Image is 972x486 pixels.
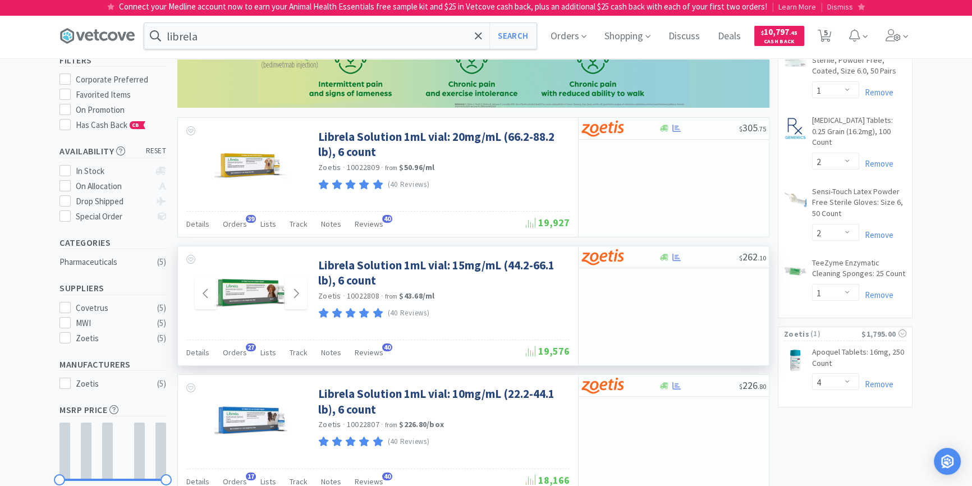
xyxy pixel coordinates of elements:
span: 39 [246,215,256,223]
a: Deals [713,31,745,42]
span: 5 [824,10,828,55]
a: $10,797.45Cash Back [754,21,804,51]
span: . 10 [758,254,766,262]
span: Lists [260,347,276,357]
h5: MSRP Price [59,404,166,416]
a: Apoquel Tablets: 16mg, 250 Count [812,347,906,373]
span: Dismiss [827,2,853,12]
div: On Allocation [76,180,150,193]
p: (40 Reviews) [388,179,430,191]
div: On Promotion [76,103,167,117]
span: · [381,291,383,301]
strong: $50.96 / ml [399,162,434,172]
span: Details [186,347,209,357]
img: a673e5ab4e5e497494167fe422e9a3ab.png [581,377,623,394]
a: Remove [859,290,893,300]
a: Librela Solution 1mL vial: 20mg/mL (66.2-88.2 lb), 6 count [318,129,567,160]
span: $ [761,29,764,36]
span: Track [290,347,308,357]
span: Notes [321,219,341,229]
span: Orders [223,347,247,357]
span: . 75 [758,125,766,133]
span: | [820,1,823,12]
span: 262 [739,250,766,263]
span: · [381,419,383,429]
span: Lists [260,219,276,229]
span: Discuss [664,13,704,58]
div: ( 5 ) [157,255,166,269]
h5: Availability [59,145,166,158]
span: Zoetis [784,328,809,340]
span: Orders [546,13,591,58]
a: Remove [859,230,893,240]
a: Zoetis [318,162,341,172]
a: [MEDICAL_DATA] Tablets: 0.25 Grain (16.2mg), 100 Count [812,115,906,153]
span: · [343,419,345,429]
span: 40 [382,343,392,351]
img: a673e5ab4e5e497494167fe422e9a3ab.png [581,120,623,137]
div: Open Intercom Messenger [934,448,961,475]
span: | [772,1,774,12]
p: (40 Reviews) [388,308,430,319]
div: Drop Shipped [76,195,150,208]
div: Corporate Preferred [76,73,167,86]
span: Deals [713,13,745,58]
span: 40 [382,215,392,223]
span: ( 1 ) [809,328,861,340]
img: a673e5ab4e5e497494167fe422e9a3ab.png [581,249,623,265]
span: . 80 [758,382,766,391]
h5: Manufacturers [59,358,166,371]
span: $ [739,125,742,133]
div: MWI [76,317,145,330]
span: 17 [246,473,256,480]
span: Orders [223,219,247,229]
span: · [381,162,383,172]
a: Remove [859,379,893,389]
span: 19,576 [526,345,570,357]
img: 2202423bdd2a4bf8a2b81be5094bd9e4_331805.png [784,349,806,372]
input: Search by item, sku, manufacturer, ingredient, size... [144,23,537,49]
a: Zoetis [318,419,341,429]
span: Has Cash Back [76,120,146,130]
img: 0a598d8faae449339f33a16e59f2f3db_207306.jpeg [784,189,806,211]
div: ( 5 ) [157,301,166,315]
span: Track [290,219,308,229]
span: 226 [739,379,766,392]
div: ( 5 ) [157,317,166,330]
img: c1cc9729fb4c4a9c852b825ad24a1e71_402333.jpeg [214,129,287,202]
span: 305 [739,121,766,134]
img: 1a66deff94454bfea9786147b0cb6704_402372.jpeg [784,260,806,282]
a: Sensi-Touch Latex Powder Free Sterile Gloves: Size 6, 50 Count [812,186,906,224]
h5: Filters [59,54,166,67]
div: Special Order [76,210,150,223]
span: 10022808 [347,291,379,301]
h5: Suppliers [59,282,166,295]
div: In Stock [76,164,150,178]
a: Latex Surgical Gloves: Sterile, Powder Free, Coated, Size 6.0, 50 Pairs [812,44,906,81]
div: Pharmaceuticals [59,255,150,269]
a: Remove [859,158,893,169]
span: · [343,291,345,301]
span: Cash Back [761,39,797,46]
span: 10,797 [761,26,797,37]
div: $1,795.00 [861,328,906,340]
span: . 45 [789,29,797,36]
span: CB [130,122,141,129]
span: Reviews [355,219,383,229]
span: 10022807 [347,419,379,429]
div: Covetrus [76,301,145,315]
div: Zoetis [76,377,145,391]
img: 92340af0d9db4d839b6a917c01c4fc05_402335.jpeg [214,258,287,331]
a: Librela Solution 1mL vial: 10mg/mL (22.2-44.1 lb), 6 count [318,386,567,417]
div: Favorited Items [76,88,167,102]
strong: $43.68 / ml [399,291,434,301]
span: Learn More [778,2,816,12]
span: from [385,164,397,172]
span: from [385,421,397,429]
a: TeeZyme Enzymatic Cleaning Sponges: 25 Count [812,258,906,284]
span: Details [186,219,209,229]
a: 5 [813,33,836,43]
span: $ [739,382,742,391]
span: · [343,162,345,172]
h5: Categories [59,236,166,249]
